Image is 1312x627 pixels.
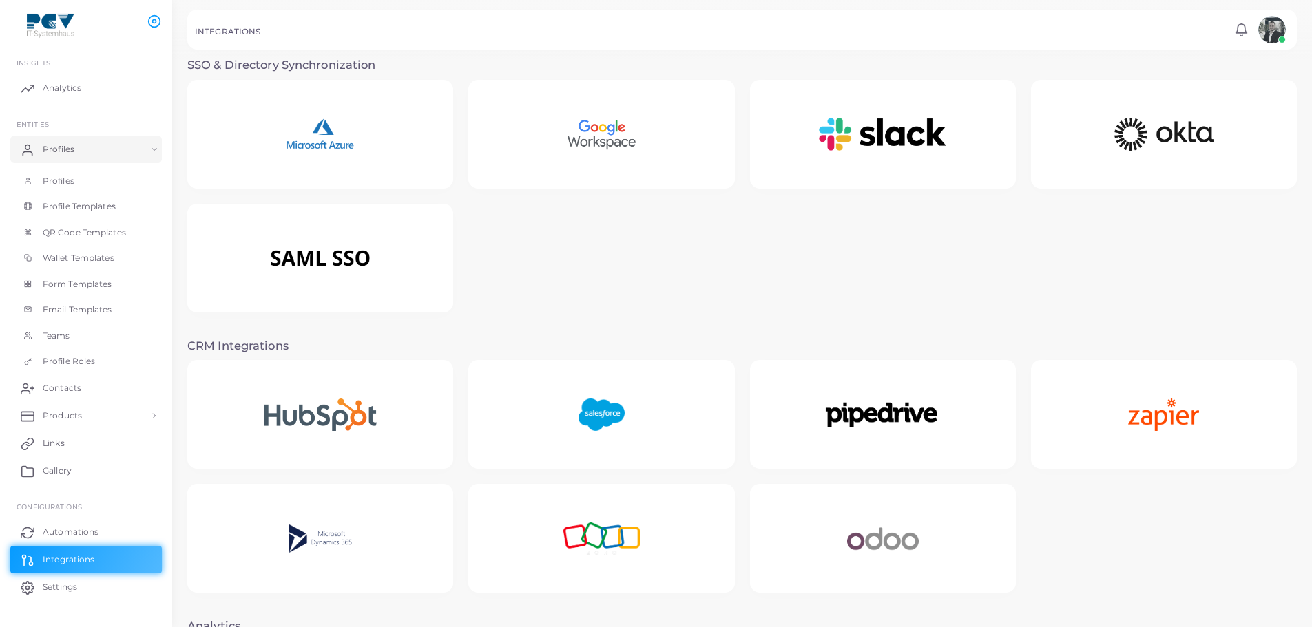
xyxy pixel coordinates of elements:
img: Hubspot [238,372,404,458]
span: ENTITIES [17,120,49,128]
span: QR Code Templates [43,226,126,239]
img: Okta [1073,92,1254,178]
a: Links [10,429,162,457]
span: Teams [43,330,70,342]
a: Gallery [10,457,162,485]
span: Email Templates [43,304,112,316]
img: Microsoft Dynamics [262,496,379,582]
span: Profile Roles [43,355,95,368]
a: Automations [10,518,162,546]
a: Profile Templates [10,193,162,220]
a: Profiles [10,136,162,163]
a: Settings [10,573,162,601]
span: Automations [43,526,98,538]
span: Links [43,437,65,449]
img: Google Workspace [539,92,664,178]
span: Profile Templates [43,200,116,213]
h5: INTEGRATIONS [195,27,260,36]
a: QR Code Templates [10,220,162,246]
span: Form Templates [43,278,112,290]
h3: CRM Integrations [187,339,1297,353]
span: INSIGHTS [17,59,50,67]
a: Analytics [10,74,162,102]
a: Teams [10,323,162,349]
img: Microsoft Azure [259,92,382,178]
h3: SSO & Directory Synchronization [187,59,1297,72]
img: Salesforce [552,372,652,458]
img: Zapier [1101,372,1226,458]
span: Configurations [17,502,82,511]
span: Settings [43,581,77,593]
img: Pipedrive [795,372,971,458]
img: avatar [1258,16,1286,43]
a: Profiles [10,168,162,194]
a: Email Templates [10,297,162,323]
span: Products [43,410,82,422]
a: Integrations [10,546,162,573]
span: Wallet Templates [43,252,114,264]
a: Contacts [10,374,162,402]
a: Products [10,402,162,429]
a: Profile Roles [10,348,162,374]
img: logo [12,13,89,39]
a: Form Templates [10,271,162,297]
span: Profiles [43,175,74,187]
img: Odoo [820,496,946,582]
a: avatar [1254,16,1289,43]
img: SAML [230,215,411,301]
span: Analytics [43,82,81,94]
span: Integrations [43,553,94,566]
a: Wallet Templates [10,245,162,271]
img: Zoho [537,496,667,582]
span: Gallery [43,465,72,477]
img: Slack [792,92,973,178]
span: Contacts [43,382,81,394]
span: Profiles [43,143,74,156]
